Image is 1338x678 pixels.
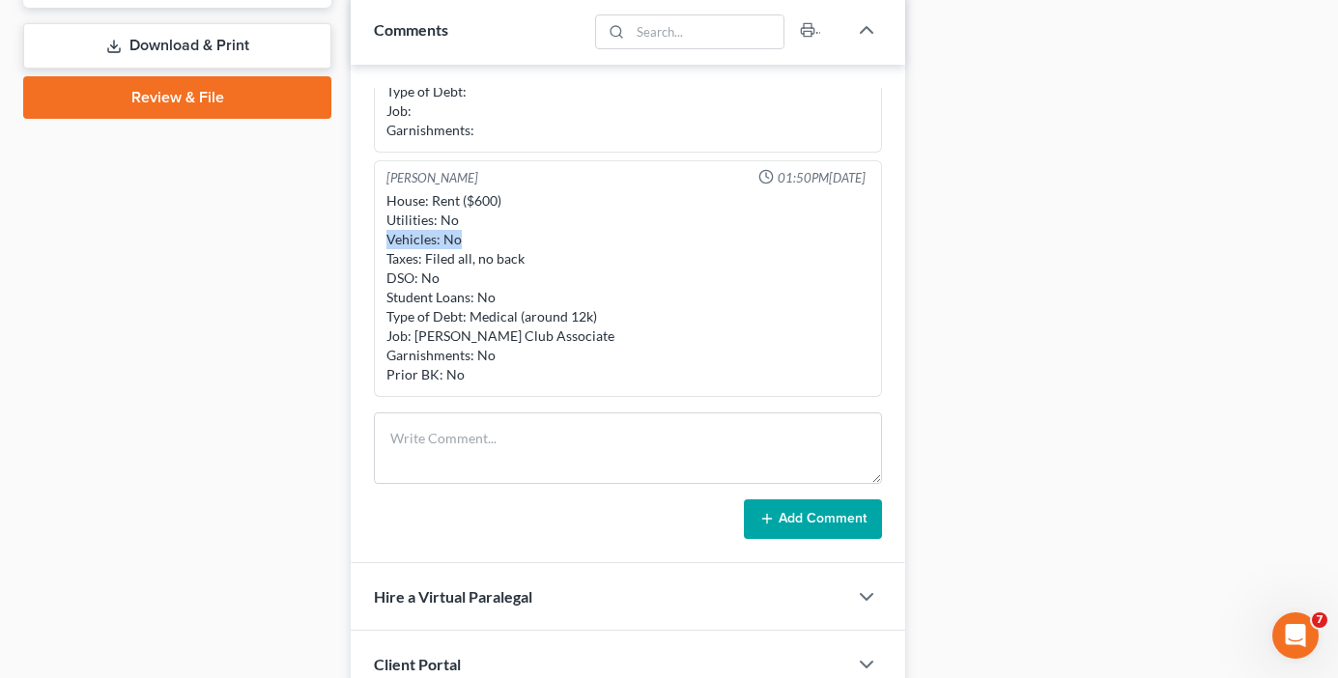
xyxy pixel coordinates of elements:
[630,15,783,48] input: Search...
[374,655,461,673] span: Client Portal
[1312,612,1327,628] span: 7
[23,76,331,119] a: Review & File
[386,191,869,384] div: House: Rent ($600) Utilities: No Vehicles: No Taxes: Filed all, no back DSO: No Student Loans: No...
[23,23,331,69] a: Download & Print
[1272,612,1319,659] iframe: Intercom live chat
[744,499,882,540] button: Add Comment
[386,169,478,187] div: [PERSON_NAME]
[374,587,532,606] span: Hire a Virtual Paralegal
[374,20,448,39] span: Comments
[778,169,866,187] span: 01:50PM[DATE]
